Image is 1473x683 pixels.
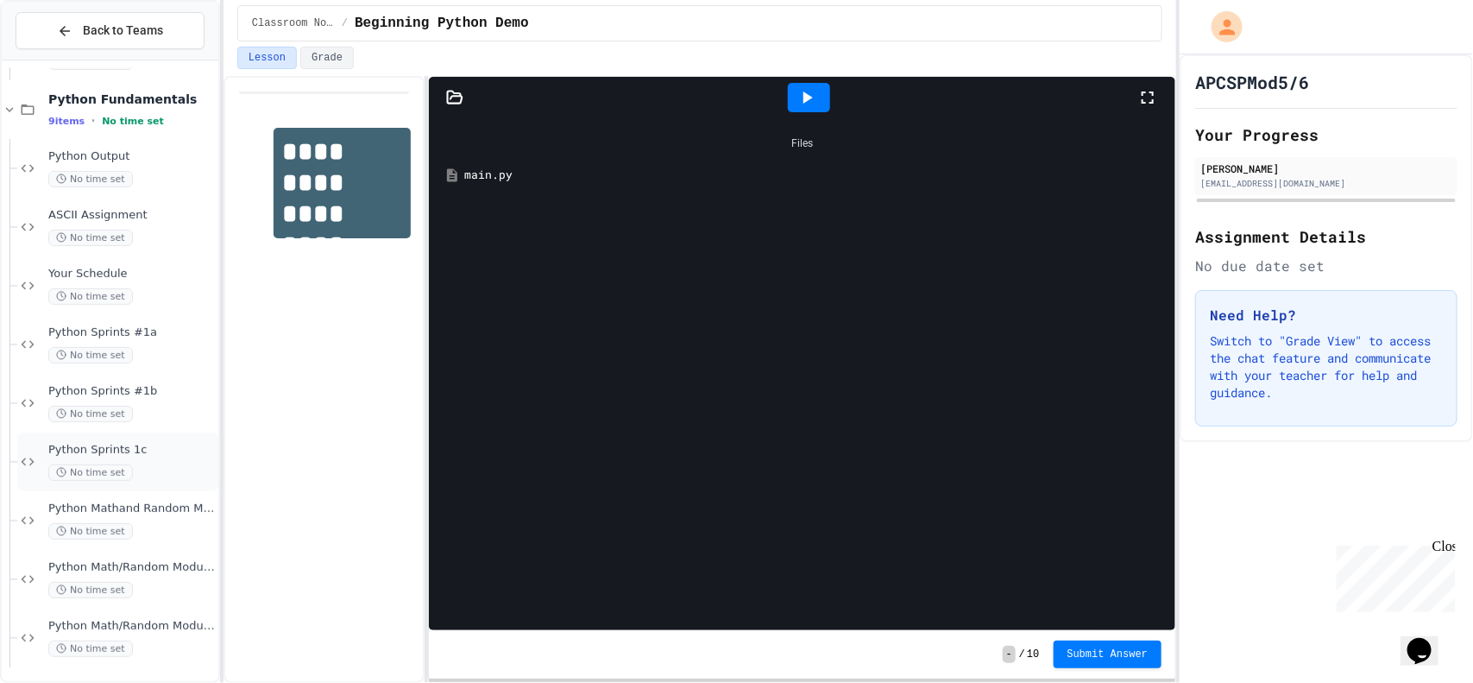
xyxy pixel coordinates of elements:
span: Python Sprints #1b [48,384,215,399]
span: Back to Teams [83,22,163,40]
span: - [1003,646,1016,663]
div: No due date set [1195,256,1457,276]
p: Switch to "Grade View" to access the chat feature and communicate with your teacher for help and ... [1210,332,1443,402]
div: main.py [464,167,1165,184]
span: Beginning Python Demo [355,13,529,34]
span: Submit Answer [1067,648,1149,661]
div: [EMAIL_ADDRESS][DOMAIN_NAME] [1200,177,1452,190]
div: [PERSON_NAME] [1200,161,1452,176]
span: Python Sprints 1c [48,443,215,458]
span: No time set [48,406,133,422]
span: 9 items [48,116,85,127]
div: Files [437,127,1167,160]
span: / [342,16,348,30]
span: / [1019,648,1025,661]
span: No time set [48,230,133,246]
span: No time set [48,288,133,305]
button: Submit Answer [1054,641,1162,668]
iframe: chat widget [1330,539,1456,612]
span: No time set [48,465,133,481]
span: Python Sprints #1a [48,326,215,340]
button: Back to Teams [16,12,205,49]
span: Classroom Notes [252,16,335,30]
span: ASCII Assignment [48,208,215,223]
span: Python Mathand Random Module 2A [48,502,215,516]
span: • [91,114,95,128]
span: No time set [48,582,133,598]
iframe: chat widget [1401,614,1456,666]
span: Python Math/Random Modules 2B: [48,560,215,575]
h2: Assignment Details [1195,225,1457,249]
span: Your Schedule [48,267,215,281]
h3: Need Help? [1210,305,1443,326]
button: Grade [300,47,354,69]
span: Python Output [48,149,215,164]
span: No time set [48,171,133,187]
span: No time set [48,641,133,657]
span: Python Math/Random Modules 2C [48,619,215,634]
span: No time set [102,116,164,127]
button: Lesson [237,47,297,69]
h2: Your Progress [1195,123,1457,147]
span: Python Fundamentals [48,92,215,107]
span: No time set [48,523,133,540]
span: No time set [48,347,133,364]
div: My Account [1193,7,1247,47]
span: 10 [1027,648,1039,661]
div: Chat with us now!Close [7,7,119,110]
h1: APCSPMod5/6 [1195,70,1309,94]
